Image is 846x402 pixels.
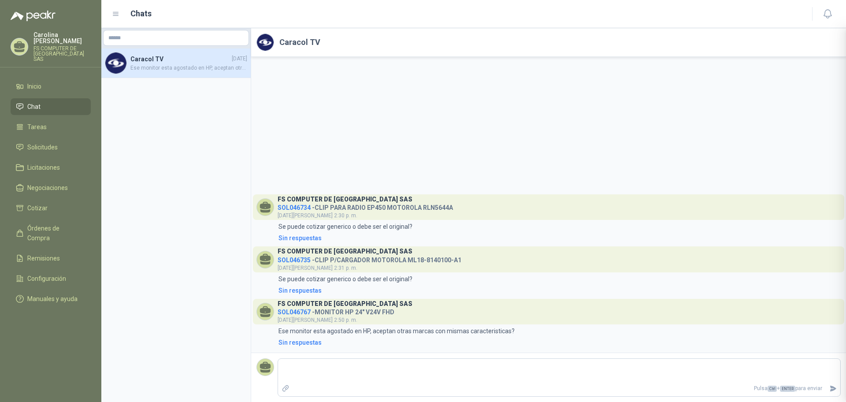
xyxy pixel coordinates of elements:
[11,220,91,246] a: Órdenes de Compra
[27,253,60,263] span: Remisiones
[11,270,91,287] a: Configuración
[11,200,91,216] a: Cotizar
[11,98,91,115] a: Chat
[33,32,91,44] p: Carolina [PERSON_NAME]
[27,183,68,193] span: Negociaciones
[27,274,66,283] span: Configuración
[11,119,91,135] a: Tareas
[27,122,47,132] span: Tareas
[11,159,91,176] a: Licitaciones
[27,294,78,304] span: Manuales y ayuda
[11,250,91,267] a: Remisiones
[27,203,48,213] span: Cotizar
[27,102,41,112] span: Chat
[27,163,60,172] span: Licitaciones
[11,139,91,156] a: Solicitudes
[11,11,56,21] img: Logo peakr
[27,82,41,91] span: Inicio
[33,46,91,62] p: FS COMPUTER DE [GEOGRAPHIC_DATA] SAS
[11,290,91,307] a: Manuales y ayuda
[11,179,91,196] a: Negociaciones
[130,7,152,20] h1: Chats
[27,223,82,243] span: Órdenes de Compra
[27,142,58,152] span: Solicitudes
[11,78,91,95] a: Inicio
